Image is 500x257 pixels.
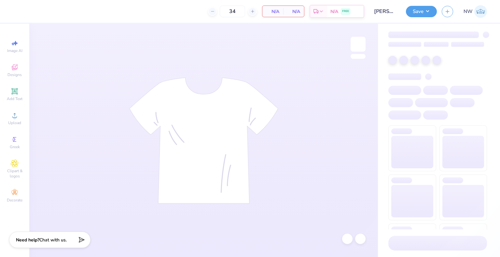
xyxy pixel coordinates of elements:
input: – – [220,6,245,17]
button: Save [406,6,437,17]
a: NW [464,5,487,18]
span: FREE [342,9,349,14]
span: Designs [7,72,22,77]
span: Add Text [7,96,22,101]
span: N/A [266,8,279,15]
span: Clipart & logos [3,168,26,179]
span: Greek [10,144,20,149]
span: Chat with us. [39,237,67,243]
span: N/A [287,8,300,15]
strong: Need help? [16,237,39,243]
img: tee-skeleton.svg [129,77,278,204]
span: N/A [330,8,338,15]
span: Upload [8,120,21,125]
input: Untitled Design [369,5,401,18]
span: Image AI [7,48,22,53]
img: Nathan Weatherton [474,5,487,18]
span: NW [464,8,473,15]
span: Decorate [7,198,22,203]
